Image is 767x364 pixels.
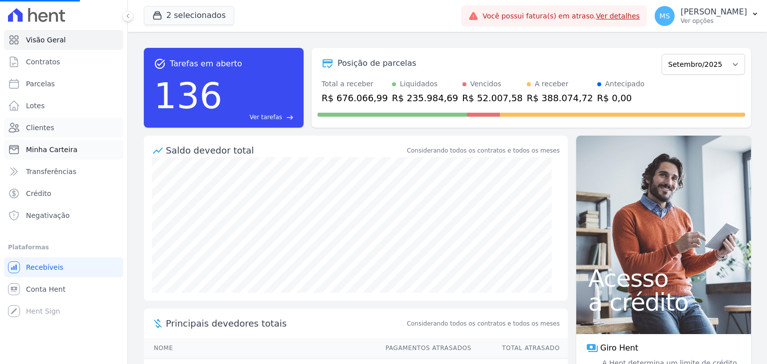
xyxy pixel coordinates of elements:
div: Posição de parcelas [338,57,416,69]
span: Conta Hent [26,284,65,294]
span: Considerando todos os contratos e todos os meses [407,319,560,328]
span: Lotes [26,101,45,111]
span: Visão Geral [26,35,66,45]
div: R$ 0,00 [597,91,645,105]
div: Total a receber [322,79,388,89]
span: east [286,114,294,121]
span: Principais devedores totais [166,317,405,330]
div: Saldo devedor total [166,144,405,157]
div: A receber [535,79,569,89]
a: Clientes [4,118,123,138]
div: Liquidados [400,79,438,89]
a: Negativação [4,205,123,225]
a: Lotes [4,96,123,116]
div: Considerando todos os contratos e todos os meses [407,146,560,155]
span: Minha Carteira [26,145,77,155]
th: Nome [144,338,376,359]
a: Contratos [4,52,123,72]
span: task_alt [154,58,166,70]
span: Parcelas [26,79,55,89]
a: Ver detalhes [596,12,640,20]
span: MS [660,12,670,19]
span: Transferências [26,167,76,177]
div: R$ 676.066,99 [322,91,388,105]
th: Pagamentos Atrasados [376,338,472,359]
p: [PERSON_NAME] [681,7,747,17]
a: Transferências [4,162,123,182]
span: Você possui fatura(s) em atraso. [482,11,640,21]
span: Clientes [26,123,54,133]
button: MS [PERSON_NAME] Ver opções [647,2,767,30]
a: Parcelas [4,74,123,94]
div: R$ 235.984,69 [392,91,458,105]
a: Visão Geral [4,30,123,50]
p: Ver opções [681,17,747,25]
span: Acesso [588,266,739,290]
span: Negativação [26,210,70,220]
span: Tarefas em aberto [170,58,242,70]
button: 2 selecionados [144,6,234,25]
span: Contratos [26,57,60,67]
span: Giro Hent [600,342,638,354]
div: Plataformas [8,241,119,253]
a: Crédito [4,183,123,203]
div: Antecipado [605,79,645,89]
a: Ver tarefas east [226,113,294,122]
a: Conta Hent [4,279,123,299]
th: Total Atrasado [472,338,568,359]
a: Recebíveis [4,257,123,277]
div: R$ 388.074,72 [527,91,593,105]
div: Vencidos [470,79,501,89]
div: R$ 52.007,58 [462,91,523,105]
div: 136 [154,70,222,122]
span: Ver tarefas [250,113,282,122]
span: Recebíveis [26,262,63,272]
span: a crédito [588,290,739,314]
span: Crédito [26,188,51,198]
a: Minha Carteira [4,140,123,160]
